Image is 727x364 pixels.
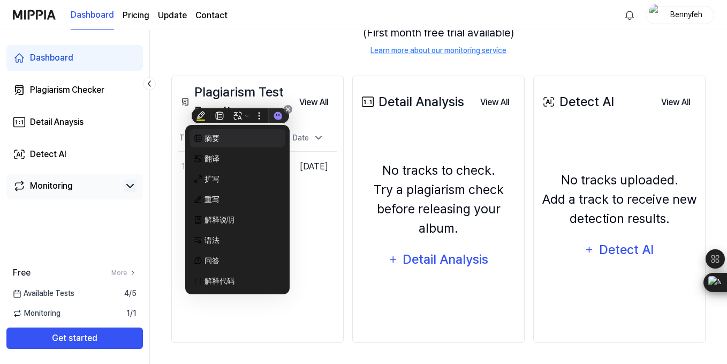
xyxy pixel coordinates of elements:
[291,91,337,113] a: View All
[280,151,337,182] td: [DATE]
[649,4,662,26] img: profile
[123,9,149,22] a: Pricing
[13,266,31,279] span: Free
[359,92,464,112] div: Detail Analysis
[578,237,661,263] button: Detect AI
[195,9,228,22] a: Contact
[124,288,137,299] span: 4 / 5
[13,180,119,192] a: Monitoring
[6,45,143,71] a: Dashboard
[653,92,699,113] button: View All
[6,328,143,349] button: Get started
[13,308,60,319] span: Monitoring
[381,247,496,272] button: Detail Analysis
[30,148,66,161] div: Detect AI
[178,125,280,151] th: Title
[6,77,143,103] a: Plagiarism Checker
[402,249,489,270] div: Detail Analysis
[540,170,699,228] div: No tracks uploaded. Add a track to receive new detection results.
[71,1,114,30] a: Dashboard
[623,9,636,21] img: 알림
[30,51,73,64] div: Dashboard
[181,160,185,173] div: 1
[111,268,137,278] a: More
[30,180,73,192] div: Monitoring
[158,9,187,22] a: Update
[597,240,655,260] div: Detect AI
[126,308,137,319] span: 1 / 1
[665,9,707,20] div: Bennyfeh
[646,6,714,24] button: profileBennyfeh
[30,84,104,96] div: Plagiarism Checker
[178,83,291,121] div: Plagiarism Test Result
[6,142,143,167] a: Detect AI
[540,92,614,112] div: Detect AI
[291,92,337,113] button: View All
[653,91,699,113] a: View All
[30,116,84,129] div: Detail Anaysis
[359,161,518,238] div: No tracks to check. Try a plagiarism check before releasing your album.
[472,92,518,113] button: View All
[13,288,74,299] span: Available Tests
[289,129,328,147] div: Date
[370,45,506,56] a: Learn more about our monitoring service
[6,109,143,135] a: Detail Anaysis
[472,91,518,113] a: View All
